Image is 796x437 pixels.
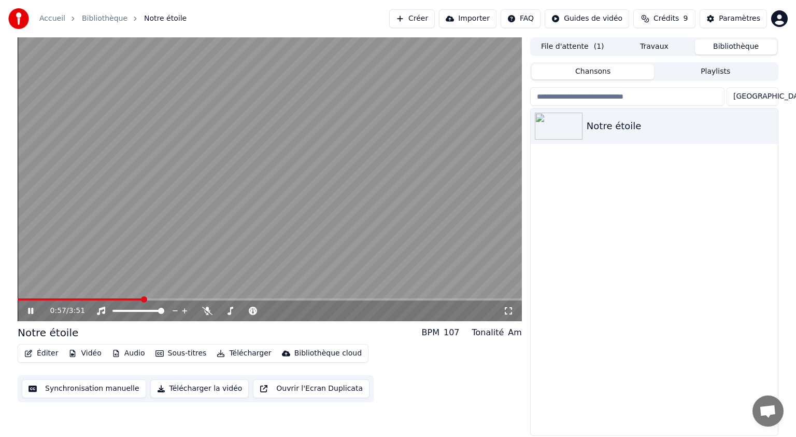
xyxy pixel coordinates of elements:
nav: breadcrumb [39,13,187,24]
button: Chansons [532,64,655,79]
div: 107 [444,326,460,339]
span: Notre étoile [144,13,187,24]
button: Travaux [614,39,695,54]
button: Crédits9 [633,9,695,28]
div: Paramètres [719,13,760,24]
div: BPM [422,326,439,339]
span: Crédits [653,13,679,24]
button: Vidéo [64,346,105,361]
button: Paramètres [700,9,767,28]
button: Synchronisation manuelle [22,379,146,398]
button: Audio [108,346,149,361]
button: FAQ [501,9,541,28]
span: 9 [683,13,688,24]
div: Notre étoile [18,325,78,340]
button: Éditer [20,346,62,361]
button: Guides de vidéo [545,9,629,28]
button: Télécharger la vidéo [150,379,249,398]
button: Bibliothèque [695,39,777,54]
span: ( 1 ) [594,42,604,52]
button: Playlists [654,64,777,79]
div: / [50,306,75,316]
button: File d'attente [532,39,614,54]
button: Télécharger [212,346,275,361]
div: Bibliothèque cloud [294,348,362,359]
span: 0:57 [50,306,66,316]
button: Sous-titres [151,346,211,361]
div: Tonalité [472,326,504,339]
button: Ouvrir l'Ecran Duplicata [253,379,369,398]
a: Accueil [39,13,65,24]
div: Am [508,326,522,339]
span: 3:51 [69,306,85,316]
button: Créer [389,9,435,28]
a: Bibliothèque [82,13,127,24]
button: Importer [439,9,496,28]
div: Notre étoile [587,119,774,133]
img: youka [8,8,29,29]
div: Ouvrir le chat [752,395,784,427]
